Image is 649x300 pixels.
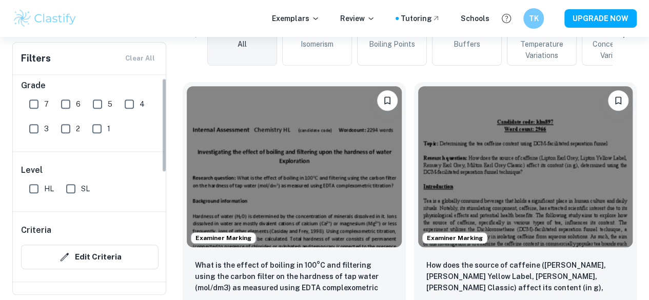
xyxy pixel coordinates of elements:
h6: Filters [21,51,51,66]
span: SL [81,183,90,194]
img: Chemistry IA example thumbnail: What is the effect of boiling in 100°C a [187,86,402,247]
span: 1 [107,123,110,134]
span: 4 [140,98,145,110]
span: Examiner Marking [423,233,487,243]
p: Review [340,13,375,24]
a: Schools [461,13,489,24]
span: Examiner Marking [191,233,255,243]
button: Bookmark [377,90,398,111]
h6: Grade [21,79,159,92]
p: Exemplars [272,13,320,24]
h6: Level [21,164,159,176]
h6: TK [528,13,540,24]
button: UPGRADE NOW [564,9,637,28]
p: How does the source of caffeine (Lipton Earl Grey, Lipton Yellow Label, Remsey Earl Grey, Milton ... [426,259,625,294]
h6: Criteria [21,224,51,236]
span: 6 [76,98,81,110]
span: 2 [76,123,80,134]
span: Boiling Points [369,38,415,50]
span: Concentration Variations [586,38,647,61]
span: Temperature Variations [512,38,572,61]
img: Chemistry IA example thumbnail: How does the source of caffeine (Lipton [418,86,633,247]
p: What is the effect of boiling in 100°C and filtering using the carbon filter on the hardness of t... [195,259,394,294]
img: Clastify logo [12,8,77,29]
span: Isomerism [301,38,333,50]
span: Buffers [454,38,480,50]
span: All [238,38,247,50]
span: 5 [108,98,112,110]
span: 7 [44,98,49,110]
span: HL [44,183,54,194]
span: 3 [44,123,49,134]
button: Help and Feedback [498,10,515,27]
button: TK [523,8,544,29]
a: Tutoring [401,13,440,24]
button: Bookmark [608,90,628,111]
button: Edit Criteria [21,245,159,269]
